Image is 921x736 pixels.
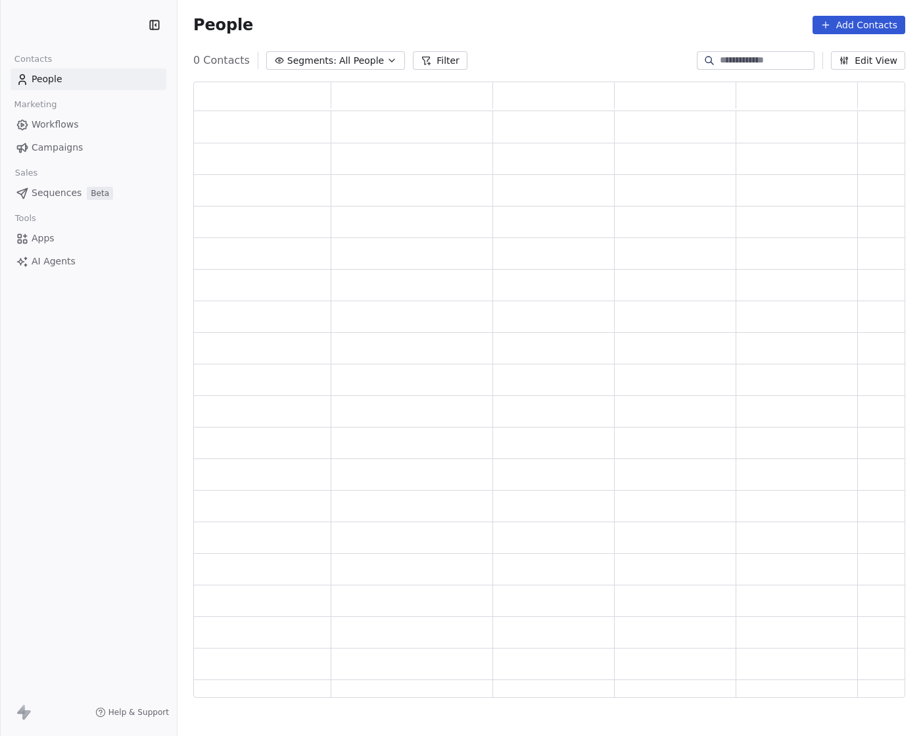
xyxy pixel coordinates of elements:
button: Add Contacts [813,16,905,34]
span: Sequences [32,186,82,200]
span: Segments: [287,54,337,68]
a: People [11,68,166,90]
span: AI Agents [32,255,76,268]
span: All People [339,54,384,68]
button: Edit View [831,51,905,70]
a: Help & Support [95,707,169,718]
span: Tools [9,209,41,228]
span: Beta [87,187,113,200]
span: Campaigns [32,141,83,155]
span: Workflows [32,118,79,132]
span: People [193,15,253,35]
span: Marketing [9,95,62,114]
a: Campaigns [11,137,166,159]
a: Apps [11,228,166,249]
span: 0 Contacts [193,53,250,68]
span: Sales [9,163,43,183]
span: Help & Support [108,707,169,718]
a: SequencesBeta [11,182,166,204]
a: Workflows [11,114,166,135]
span: People [32,72,62,86]
span: Apps [32,232,55,245]
button: Filter [413,51,467,70]
a: AI Agents [11,251,166,272]
span: Contacts [9,49,58,69]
